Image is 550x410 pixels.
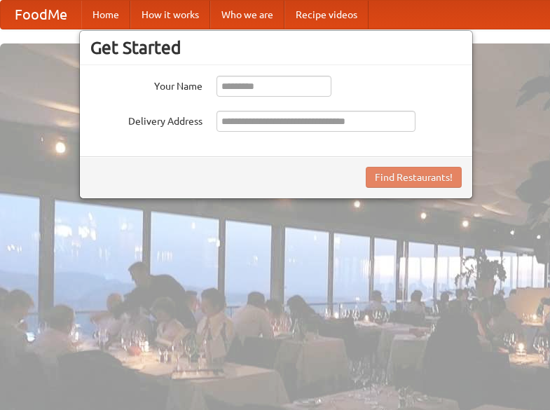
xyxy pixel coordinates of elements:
[90,76,202,93] label: Your Name
[90,111,202,128] label: Delivery Address
[130,1,210,29] a: How it works
[81,1,130,29] a: Home
[284,1,369,29] a: Recipe videos
[90,37,462,58] h3: Get Started
[1,1,81,29] a: FoodMe
[366,167,462,188] button: Find Restaurants!
[210,1,284,29] a: Who we are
